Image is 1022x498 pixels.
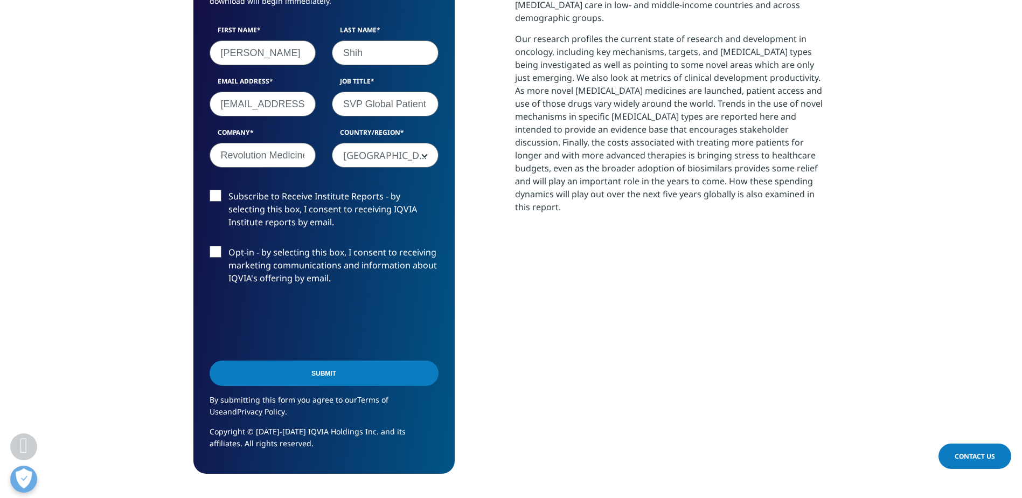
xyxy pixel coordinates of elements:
[210,394,439,426] p: By submitting this form you agree to our and .
[210,426,439,458] p: Copyright © [DATE]-[DATE] IQVIA Holdings Inc. and its affiliates. All rights reserved.
[332,128,439,143] label: Country/Region
[210,128,316,143] label: Company
[210,190,439,234] label: Subscribe to Receive Institute Reports - by selecting this box, I consent to receiving IQVIA Inst...
[332,77,439,92] label: Job Title
[938,444,1011,469] a: Contact Us
[210,77,316,92] label: Email Address
[210,25,316,40] label: First Name
[210,361,439,386] input: Submit
[210,246,439,290] label: Opt-in - by selecting this box, I consent to receiving marketing communications and information a...
[332,25,439,40] label: Last Name
[332,143,439,168] span: United States
[10,466,37,493] button: Open Preferences
[237,406,285,417] a: Privacy Policy
[332,143,438,168] span: United States
[210,302,373,344] iframe: reCAPTCHA
[515,32,829,222] p: Our research profiles the current state of research and development in oncology, including key me...
[955,452,995,461] span: Contact Us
